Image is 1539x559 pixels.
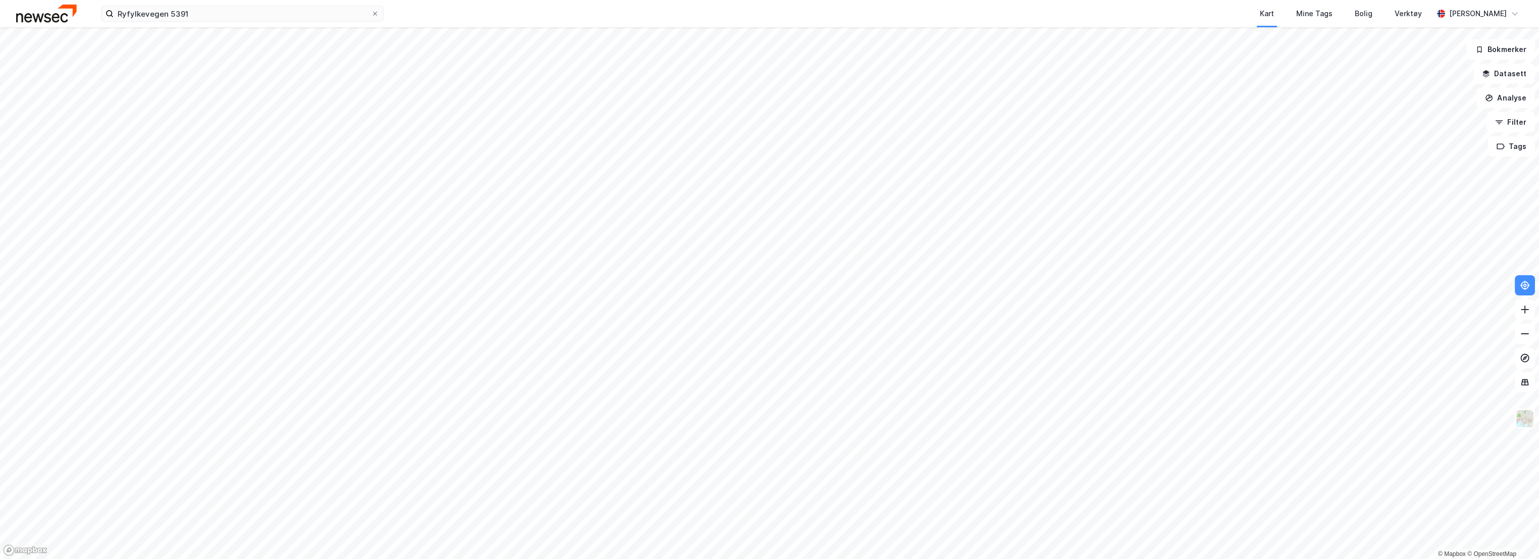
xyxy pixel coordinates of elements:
[1355,8,1372,20] div: Bolig
[1438,550,1466,557] a: Mapbox
[1467,39,1535,60] button: Bokmerker
[1489,511,1539,559] iframe: Chat Widget
[3,544,47,556] a: Mapbox homepage
[1473,64,1535,84] button: Datasett
[1296,8,1333,20] div: Mine Tags
[1449,8,1507,20] div: [PERSON_NAME]
[1489,511,1539,559] div: Kontrollprogram for chat
[1515,409,1534,428] img: Z
[1488,136,1535,157] button: Tags
[114,6,371,21] input: Søk på adresse, matrikkel, gårdeiere, leietakere eller personer
[1476,88,1535,108] button: Analyse
[1395,8,1422,20] div: Verktøy
[1260,8,1274,20] div: Kart
[16,5,77,22] img: newsec-logo.f6e21ccffca1b3a03d2d.png
[1487,112,1535,132] button: Filter
[1467,550,1516,557] a: OpenStreetMap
